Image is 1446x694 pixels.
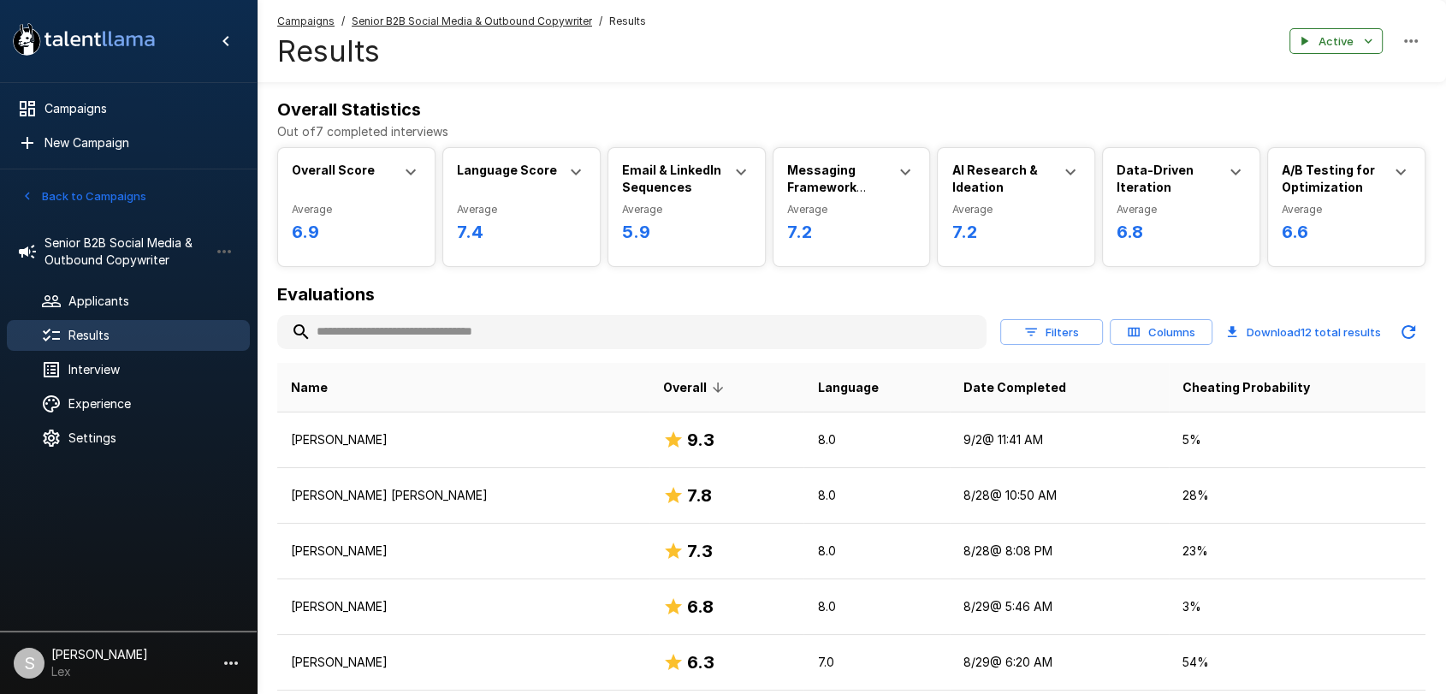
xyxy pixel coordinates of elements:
[609,13,646,30] span: Results
[1282,218,1411,246] h6: 6.6
[687,649,714,676] h6: 6.3
[1117,163,1194,194] b: Data-Driven Iteration
[663,377,729,398] span: Overall
[292,218,421,246] h6: 6.9
[1182,654,1412,671] p: 54 %
[1117,201,1246,218] span: Average
[1182,377,1310,398] span: Cheating Probability
[1219,315,1388,349] button: Download12 total results
[817,543,936,560] p: 8.0
[950,579,1168,635] td: 8/29 @ 5:46 AM
[457,218,586,246] h6: 7.4
[817,487,936,504] p: 8.0
[787,163,871,211] b: Messaging Framework Development
[277,123,1425,140] p: Out of 7 completed interviews
[950,412,1168,468] td: 9/2 @ 11:41 AM
[341,13,345,30] span: /
[457,163,557,177] b: Language Score
[817,431,936,448] p: 8.0
[292,201,421,218] span: Average
[787,201,916,218] span: Average
[1391,315,1425,349] button: Updated Today - 3:26 PM
[951,163,1037,194] b: AI Research & Ideation
[1182,543,1412,560] p: 23 %
[950,524,1168,579] td: 8/28 @ 8:08 PM
[277,33,646,69] h4: Results
[687,593,714,620] h6: 6.8
[277,15,335,27] u: Campaigns
[291,654,636,671] p: [PERSON_NAME]
[950,635,1168,691] td: 8/29 @ 6:20 AM
[787,218,916,246] h6: 7.2
[1182,487,1412,504] p: 28 %
[291,377,328,398] span: Name
[622,163,721,194] b: Email & LinkedIn Sequences
[950,468,1168,524] td: 8/28 @ 10:50 AM
[622,218,751,246] h6: 5.9
[687,426,714,454] h6: 9.3
[687,482,712,509] h6: 7.8
[817,598,936,615] p: 8.0
[277,99,421,120] b: Overall Statistics
[1117,218,1246,246] h6: 6.8
[817,654,936,671] p: 7.0
[1289,28,1383,55] button: Active
[817,377,878,398] span: Language
[599,13,602,30] span: /
[277,284,375,305] b: Evaluations
[1182,431,1412,448] p: 5 %
[951,201,1081,218] span: Average
[352,15,592,27] u: Senior B2B Social Media & Outbound Copywriter
[1182,598,1412,615] p: 3 %
[1000,319,1103,346] button: Filters
[291,431,636,448] p: [PERSON_NAME]
[292,163,375,177] b: Overall Score
[291,543,636,560] p: [PERSON_NAME]
[963,377,1066,398] span: Date Completed
[1110,319,1212,346] button: Columns
[291,487,636,504] p: [PERSON_NAME] [PERSON_NAME]
[457,201,586,218] span: Average
[291,598,636,615] p: [PERSON_NAME]
[622,201,751,218] span: Average
[951,218,1081,246] h6: 7.2
[687,537,713,565] h6: 7.3
[1282,201,1411,218] span: Average
[1282,163,1375,194] b: A/B Testing for Optimization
